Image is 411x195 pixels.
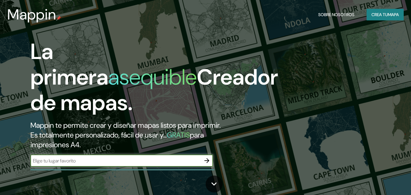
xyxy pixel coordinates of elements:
[30,130,167,140] font: Es totalmente personalizado, fácil de usar y...
[30,63,278,117] font: Creador de mapas.
[7,5,56,24] font: Mappin
[167,130,190,140] font: GRATIS
[371,12,388,17] font: Crea tu
[30,37,108,91] font: La primera
[388,12,399,17] font: mapa
[316,9,357,20] button: Sobre nosotros
[318,12,354,17] font: Sobre nosotros
[367,9,404,20] button: Crea tumapa
[30,120,221,130] font: Mappin te permite crear y diseñar mapas listos para imprimir.
[108,63,197,91] font: asequible
[56,16,61,21] img: pin de mapeo
[30,157,201,164] input: Elige tu lugar favorito
[30,130,204,149] font: para impresiones A4.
